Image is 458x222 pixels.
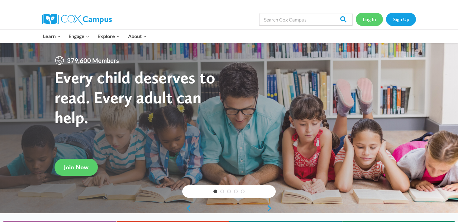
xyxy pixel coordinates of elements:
input: Search Cox Campus [259,13,353,26]
a: next [266,205,276,212]
span: Join Now [64,163,88,171]
button: Child menu of Learn [39,30,65,43]
button: Child menu of Explore [93,30,124,43]
a: 2 [220,190,224,193]
button: Child menu of About [124,30,151,43]
nav: Primary Navigation [39,30,150,43]
strong: Every child deserves to read. Every adult can help. [55,67,215,127]
a: Sign Up [386,13,416,26]
button: Child menu of Engage [65,30,94,43]
a: 5 [241,190,245,193]
span: 379,600 Members [64,55,122,65]
nav: Secondary Navigation [356,13,416,26]
div: content slider buttons [182,202,276,215]
a: 3 [227,190,231,193]
a: 4 [234,190,238,193]
a: previous [182,205,192,212]
img: Cox Campus [42,14,112,25]
a: 1 [213,190,217,193]
a: Log In [356,13,383,26]
a: Join Now [55,159,98,176]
